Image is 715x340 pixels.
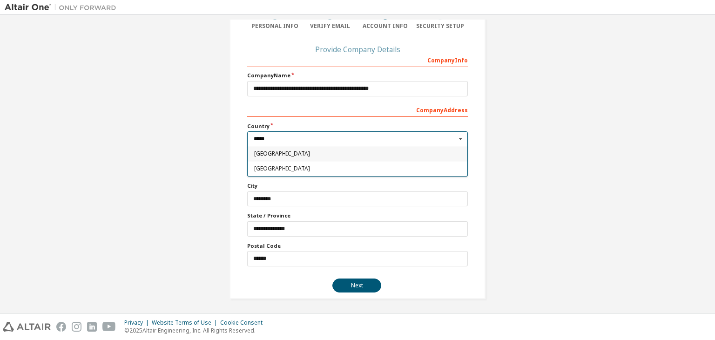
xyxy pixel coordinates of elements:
[247,182,468,190] label: City
[303,22,358,30] div: Verify Email
[247,22,303,30] div: Personal Info
[413,22,468,30] div: Security Setup
[3,322,51,332] img: altair_logo.svg
[247,242,468,250] label: Postal Code
[152,319,220,326] div: Website Terms of Use
[247,212,468,219] label: State / Province
[124,319,152,326] div: Privacy
[357,22,413,30] div: Account Info
[220,319,268,326] div: Cookie Consent
[72,322,81,332] img: instagram.svg
[254,151,461,156] span: [GEOGRAPHIC_DATA]
[247,122,468,130] label: Country
[247,102,468,117] div: Company Address
[124,326,268,334] p: © 2025 Altair Engineering, Inc. All Rights Reserved.
[5,3,121,12] img: Altair One
[102,322,116,332] img: youtube.svg
[87,322,97,332] img: linkedin.svg
[254,166,461,171] span: [GEOGRAPHIC_DATA]
[332,279,381,292] button: Next
[247,47,468,52] div: Provide Company Details
[247,72,468,79] label: Company Name
[247,52,468,67] div: Company Info
[56,322,66,332] img: facebook.svg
